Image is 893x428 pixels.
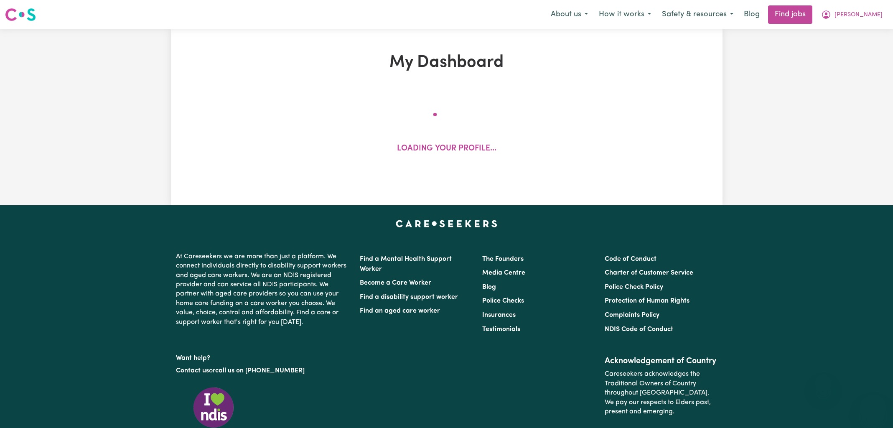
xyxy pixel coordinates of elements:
[482,284,496,290] a: Blog
[268,53,626,73] h1: My Dashboard
[360,280,431,286] a: Become a Care Worker
[605,366,717,420] p: Careseekers acknowledges the Traditional Owners of Country throughout [GEOGRAPHIC_DATA]. We pay o...
[482,326,520,333] a: Testimonials
[482,312,516,318] a: Insurances
[816,6,888,23] button: My Account
[396,220,497,227] a: Careseekers home page
[593,6,656,23] button: How it works
[5,5,36,24] a: Careseekers logo
[605,256,656,262] a: Code of Conduct
[860,395,886,421] iframe: Button to launch messaging window
[482,298,524,304] a: Police Checks
[605,284,663,290] a: Police Check Policy
[176,363,350,379] p: or
[768,5,812,24] a: Find jobs
[360,256,452,273] a: Find a Mental Health Support Worker
[397,143,496,155] p: Loading your profile...
[360,308,440,314] a: Find an aged care worker
[605,356,717,366] h2: Acknowledgement of Country
[656,6,739,23] button: Safety & resources
[5,7,36,22] img: Careseekers logo
[176,249,350,330] p: At Careseekers we are more than just a platform. We connect individuals directly to disability su...
[482,256,524,262] a: The Founders
[834,10,883,20] span: [PERSON_NAME]
[605,298,689,304] a: Protection of Human Rights
[605,270,693,276] a: Charter of Customer Service
[482,270,525,276] a: Media Centre
[605,312,659,318] a: Complaints Policy
[215,367,305,374] a: call us on [PHONE_NUMBER]
[739,5,765,24] a: Blog
[176,350,350,363] p: Want help?
[176,367,209,374] a: Contact us
[545,6,593,23] button: About us
[605,326,673,333] a: NDIS Code of Conduct
[815,374,832,391] iframe: Close message
[360,294,458,301] a: Find a disability support worker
